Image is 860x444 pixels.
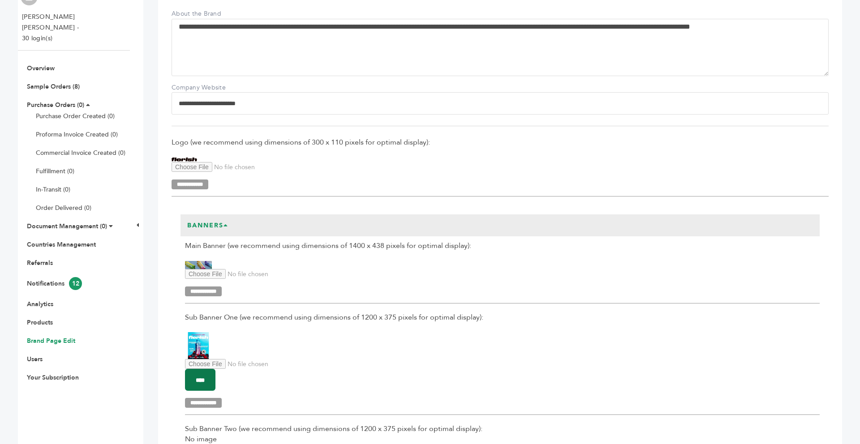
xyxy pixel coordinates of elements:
[172,9,234,18] label: About the Brand
[36,112,115,120] a: Purchase Order Created (0)
[27,101,84,109] a: Purchase Orders (0)
[36,167,74,175] a: Fulfillment (0)
[27,82,80,91] a: Sample Orders (8)
[27,64,55,73] a: Overview
[27,240,96,249] a: Countries Management
[27,337,75,345] a: Brand Page Edit
[27,279,82,288] a: Notifications12
[36,185,70,194] a: In-Transit (0)
[172,83,234,92] label: Company Website
[172,137,829,147] span: Logo (we recommend using dimensions of 300 x 110 pixels for optimal display):
[36,149,125,157] a: Commercial Invoice Created (0)
[69,277,82,290] span: 12
[185,312,820,322] span: Sub Banner One (we recommend using dimensions of 1200 x 375 pixels for optimal display):
[36,204,91,212] a: Order Delivered (0)
[27,300,53,308] a: Analytics
[27,318,53,327] a: Products
[185,241,820,251] span: Main Banner (we recommend using dimensions of 1400 x 438 pixels for optimal display):
[185,332,212,359] img: Flerish Hydration, Inc.
[27,355,43,363] a: Users
[181,214,235,237] h3: Banners
[22,12,127,44] li: [PERSON_NAME] [PERSON_NAME] - 30 login(s)
[36,130,118,139] a: Proforma Invoice Created (0)
[185,424,820,434] span: Sub Banner Two (we recommend using dimensions of 1200 x 375 pixels for optimal display):
[172,158,198,162] img: Flerish Hydration, Inc.
[185,261,212,269] img: Flerish Hydration, Inc.
[27,222,107,231] a: Document Management (0)
[27,259,53,267] a: Referrals
[27,373,79,382] a: Your Subscription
